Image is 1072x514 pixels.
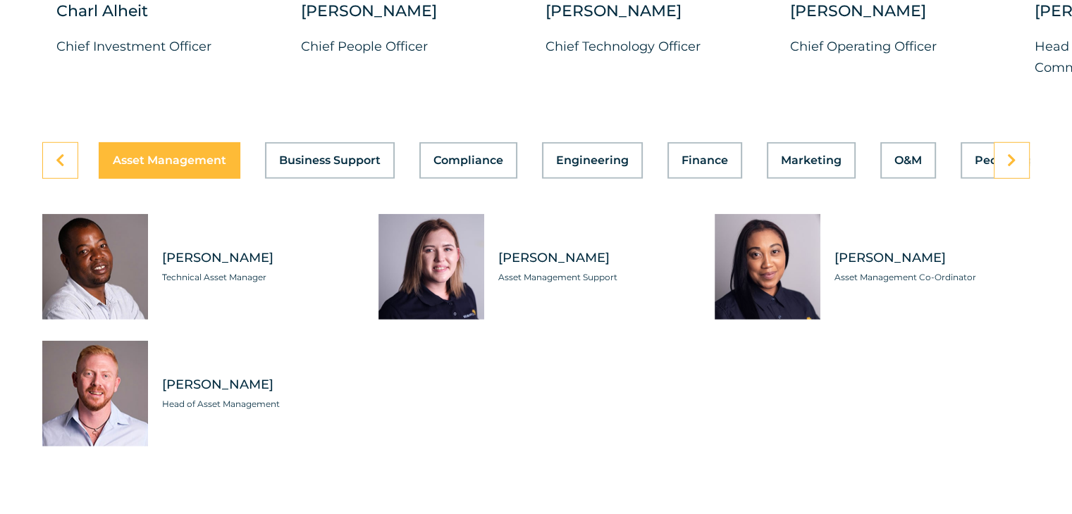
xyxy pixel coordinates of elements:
span: Asset Management [113,155,226,166]
p: Chief Technology Officer [546,36,769,57]
span: Marketing [781,155,842,166]
span: [PERSON_NAME] [498,249,694,267]
span: Asset Management Co-Ordinator [834,270,1030,284]
span: Technical Asset Manager [162,270,357,284]
p: Chief People Officer [301,36,524,57]
p: Chief Operating Officer [790,36,1014,57]
span: Compliance [433,155,503,166]
div: [PERSON_NAME] [546,1,769,36]
div: [PERSON_NAME] [790,1,1014,36]
p: Chief Investment Officer [56,36,280,57]
span: O&M [894,155,922,166]
span: [PERSON_NAME] [162,376,357,394]
div: Tabs. Open items with Enter or Space, close with Escape and navigate using the Arrow keys. [42,142,1030,446]
span: Finance [682,155,728,166]
span: Head of Asset Management [162,397,357,411]
span: [PERSON_NAME] [834,249,1030,267]
span: Asset Management Support [498,270,694,284]
span: [PERSON_NAME] [162,249,357,267]
span: Business Support [279,155,381,166]
span: Engineering [556,155,629,166]
div: Charl Alheit [56,1,280,36]
div: [PERSON_NAME] [301,1,524,36]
